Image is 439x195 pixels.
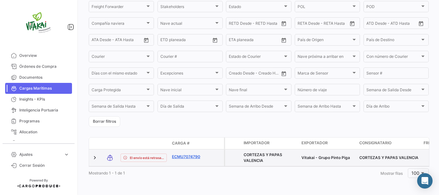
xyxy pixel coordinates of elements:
[92,5,145,10] span: Freight Forwarder
[118,141,169,146] datatable-header-cell: Estado de Envio
[391,22,415,26] input: ATD Hasta
[298,105,351,110] span: Semana de Arribo Hasta
[92,155,98,161] a: Expand/Collapse Row
[366,89,420,93] span: Semana de Salida Desde
[208,141,224,146] datatable-header-cell: Póliza
[229,89,282,93] span: Nave final
[366,39,420,43] span: País de Destino
[210,35,220,45] button: Open calendar
[19,163,69,168] span: Cerrar Sesión
[172,154,205,160] a: ECMU7074790
[172,140,190,146] span: Carga #
[5,50,72,61] a: Overview
[225,137,241,149] datatable-header-cell: Carga Protegida
[366,55,420,60] span: Con número de Courier
[347,19,357,28] button: Open calendar
[92,55,145,60] span: Courier
[298,5,351,10] span: POL
[116,39,139,43] input: ATA Hasta
[160,39,172,43] input: Desde
[169,138,208,149] datatable-header-cell: Carga #
[92,39,111,43] input: ATA Desde
[64,152,69,157] span: expand_more
[301,155,350,160] span: Vitakai - Grupo Pinto Piga
[241,137,299,149] datatable-header-cell: Importador
[411,170,419,176] span: 100
[19,118,69,124] span: Programas
[92,105,145,110] span: Semana de Salida Hasta
[130,155,164,160] span: El envío está retrasado.
[366,5,420,10] span: POD
[19,96,69,102] span: Insights - KPIs
[298,39,351,43] span: País de Origen
[19,53,69,58] span: Overview
[19,140,69,146] span: Courier
[299,137,357,149] datatable-header-cell: Exportador
[279,19,289,28] button: Open calendar
[19,85,69,91] span: Cargas Marítimas
[298,72,351,76] span: Marca de Sensor
[381,171,403,176] span: Mostrar filas
[229,22,240,26] input: Desde
[229,5,282,10] span: Estado
[298,55,351,60] span: Nave próxima a arribar en
[160,5,214,10] span: Stakeholders
[417,173,433,189] div: Abrir Intercom Messenger
[244,140,270,146] span: Importador
[141,35,151,45] button: Open calendar
[366,105,420,110] span: Día de Arribo
[5,61,72,72] a: Órdenes de Compra
[279,35,289,45] button: Open calendar
[19,75,69,80] span: Documentos
[244,152,282,163] span: CORTEZAS Y PAPAS VALENCIA
[160,72,214,76] span: Excepciones
[89,171,125,175] span: Mostrando 1 - 1 de 1
[245,22,269,26] input: Hasta
[298,22,309,26] input: Desde
[229,105,282,110] span: Semana de Arribo Desde
[314,22,337,26] input: Hasta
[359,155,418,160] span: CORTEZAS Y PAPAS VALENCIA
[359,140,391,146] span: Consignatario
[229,39,240,43] input: Desde
[19,152,61,157] span: Ajustes
[366,22,387,26] input: ATD Desde
[5,137,72,148] a: Courier
[245,39,269,43] input: Hasta
[5,105,72,116] a: Inteligencia Portuaria
[92,22,145,26] span: Compañía naviera
[19,64,69,69] span: Órdenes de Compra
[229,55,282,60] span: Estado de Courier
[176,39,200,43] input: Hasta
[160,22,214,26] span: Nave actual
[5,116,72,127] a: Programas
[255,72,279,76] input: Creado Hasta
[279,69,289,78] button: Open calendar
[229,72,251,76] input: Creado Desde
[92,72,145,76] span: Días con el mismo estado
[5,94,72,105] a: Insights - KPIs
[5,127,72,137] a: Allocation
[160,105,214,110] span: Día de Salida
[301,140,328,146] span: Exportador
[22,8,55,40] img: vitakai.png
[19,107,69,113] span: Inteligencia Portuaria
[5,83,72,94] a: Cargas Marítimas
[89,116,120,127] button: Borrar filtros
[416,19,426,28] button: Open calendar
[160,89,214,93] span: Nave inicial
[357,137,421,149] datatable-header-cell: Consignatario
[102,141,118,146] datatable-header-cell: Modo de Transporte
[92,89,145,93] span: Carga Protegida
[5,72,72,83] a: Documentos
[19,129,69,135] span: Allocation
